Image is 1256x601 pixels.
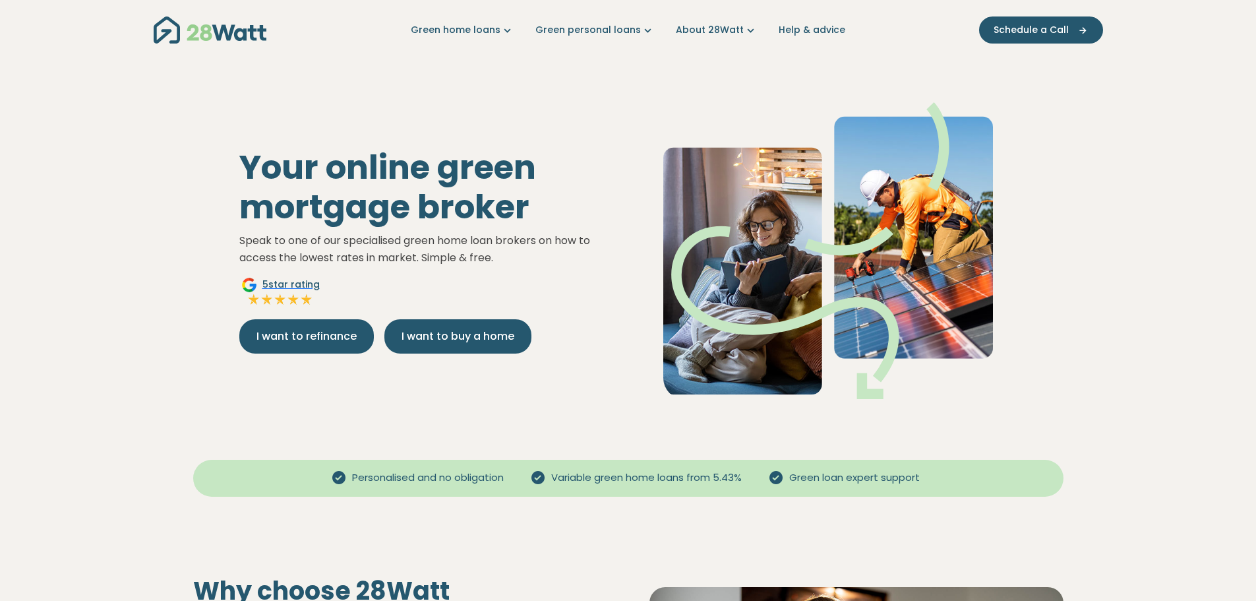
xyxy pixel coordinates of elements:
img: Full star [287,293,300,306]
button: I want to refinance [239,319,374,354]
p: Speak to one of our specialised green home loan brokers on how to access the lowest rates in mark... [239,232,618,266]
img: 28Watt [154,16,266,44]
a: Green personal loans [535,23,655,37]
button: I want to buy a home [384,319,531,354]
a: About 28Watt [676,23,758,37]
h1: Your online green mortgage broker [239,148,618,227]
span: 5 star rating [262,278,320,292]
img: Full star [274,293,287,306]
a: Google5star ratingFull starFull starFull starFull starFull star [239,277,322,309]
span: I want to buy a home [402,329,514,344]
a: Help & advice [779,23,845,37]
a: Green home loans [411,23,514,37]
img: Full star [247,293,260,306]
span: I want to refinance [256,329,357,344]
span: Personalised and no obligation [347,470,509,486]
button: Schedule a Call [979,16,1103,44]
img: Google [241,277,257,293]
img: Green mortgage hero [663,102,993,398]
nav: Main navigation [154,13,1103,47]
img: Full star [260,293,274,306]
img: Full star [300,293,313,306]
span: Schedule a Call [994,23,1069,37]
span: Variable green home loans from 5.43% [546,470,747,486]
span: Green loan expert support [784,470,925,486]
